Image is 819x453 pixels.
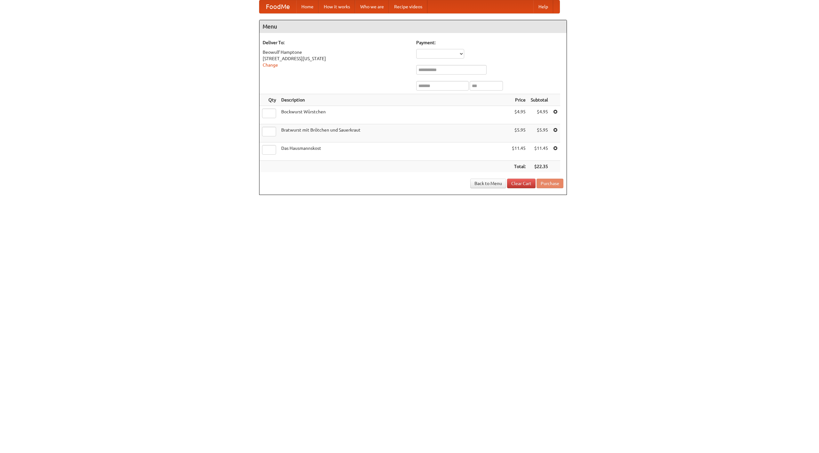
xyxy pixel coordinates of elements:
[509,161,528,173] th: Total:
[470,179,506,188] a: Back to Menu
[528,161,551,173] th: $22.35
[507,179,536,188] a: Clear Cart
[528,106,551,124] td: $4.95
[263,39,410,46] h5: Deliver To:
[528,124,551,142] td: $5.95
[389,0,427,13] a: Recipe videos
[416,39,563,46] h5: Payment:
[509,106,528,124] td: $4.95
[279,142,509,161] td: Das Hausmannskost
[263,49,410,55] div: Beowulf Hamptone
[528,142,551,161] td: $11.45
[509,124,528,142] td: $5.95
[319,0,355,13] a: How it works
[509,142,528,161] td: $11.45
[263,62,278,68] a: Change
[259,94,279,106] th: Qty
[509,94,528,106] th: Price
[279,106,509,124] td: Bockwurst Würstchen
[528,94,551,106] th: Subtotal
[355,0,389,13] a: Who we are
[537,179,563,188] button: Purchase
[259,0,296,13] a: FoodMe
[263,55,410,62] div: [STREET_ADDRESS][US_STATE]
[279,94,509,106] th: Description
[259,20,567,33] h4: Menu
[533,0,553,13] a: Help
[279,124,509,142] td: Bratwurst mit Brötchen und Sauerkraut
[296,0,319,13] a: Home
